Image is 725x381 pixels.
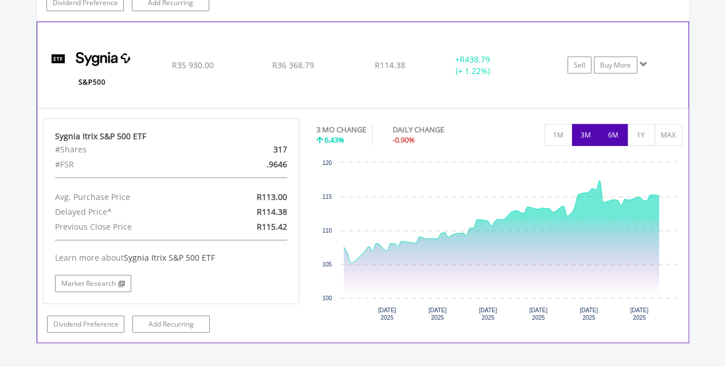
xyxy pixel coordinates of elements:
div: Learn more about [55,252,288,264]
button: MAX [655,124,683,146]
text: [DATE] 2025 [378,307,396,321]
div: Previous Close Price [46,219,213,234]
button: 6M [599,124,628,146]
text: 120 [322,160,332,166]
svg: Interactive chart [316,157,683,329]
button: 1Y [627,124,655,146]
button: 3M [572,124,600,146]
span: Sygnia Itrix S&P 500 ETF [124,252,215,263]
text: [DATE] 2025 [530,307,548,321]
text: [DATE] 2025 [630,307,649,321]
text: 115 [322,194,332,200]
text: [DATE] 2025 [580,307,598,321]
a: Buy More [594,57,637,74]
div: Chart. Highcharts interactive chart. [316,157,683,329]
text: [DATE] 2025 [428,307,446,321]
text: [DATE] 2025 [479,307,497,321]
img: TFSA.SYG500.png [43,37,142,105]
text: 100 [322,295,332,301]
span: R35 930.00 [171,60,213,70]
div: Avg. Purchase Price [46,190,213,205]
span: -0.90% [393,135,415,145]
div: .9646 [213,157,296,172]
a: Dividend Preference [47,316,124,333]
div: #Shares [46,142,213,157]
span: R36 368.79 [272,60,313,70]
div: 317 [213,142,296,157]
span: R114.38 [257,206,287,217]
span: R113.00 [257,191,287,202]
div: Sygnia Itrix S&P 500 ETF [55,131,288,142]
a: Sell [567,57,591,74]
span: R114.38 [375,60,405,70]
div: #FSR [46,157,213,172]
span: R438.79 [460,54,490,65]
text: 105 [322,261,332,268]
div: 3 MO CHANGE [316,124,366,135]
div: + (+ 1.22%) [429,54,515,77]
text: 110 [322,227,332,234]
div: Delayed Price* [46,205,213,219]
span: R115.42 [257,221,287,232]
button: 1M [544,124,573,146]
a: Add Recurring [132,316,210,333]
div: DAILY CHANGE [393,124,484,135]
span: 6.43% [324,135,344,145]
a: Market Research [55,275,131,292]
